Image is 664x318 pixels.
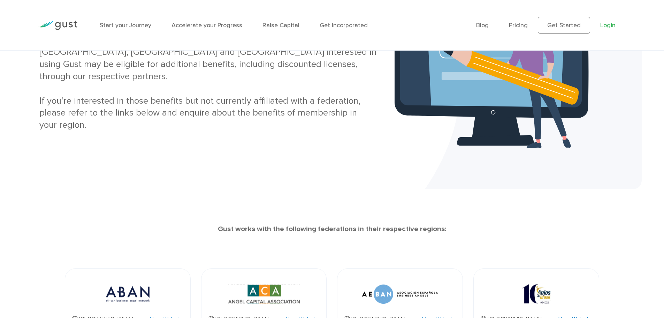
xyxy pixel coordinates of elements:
[228,279,300,309] img: Aca
[100,22,151,29] a: Start your Journey
[320,22,368,29] a: Get Incorporated
[362,279,438,309] img: Aeban
[600,22,616,29] a: Login
[106,279,150,309] img: Aban
[39,22,376,131] div: Gust maintains close relationships with angel investor federations and key regional groups around...
[509,22,528,29] a: Pricing
[521,279,551,309] img: 10 Anjo
[38,21,77,30] img: Gust Logo
[218,224,447,233] strong: Gust works with the following federations in their respective regions:
[538,17,590,34] a: Get Started
[476,22,489,29] a: Blog
[262,22,299,29] a: Raise Capital
[171,22,242,29] a: Accelerate your Progress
